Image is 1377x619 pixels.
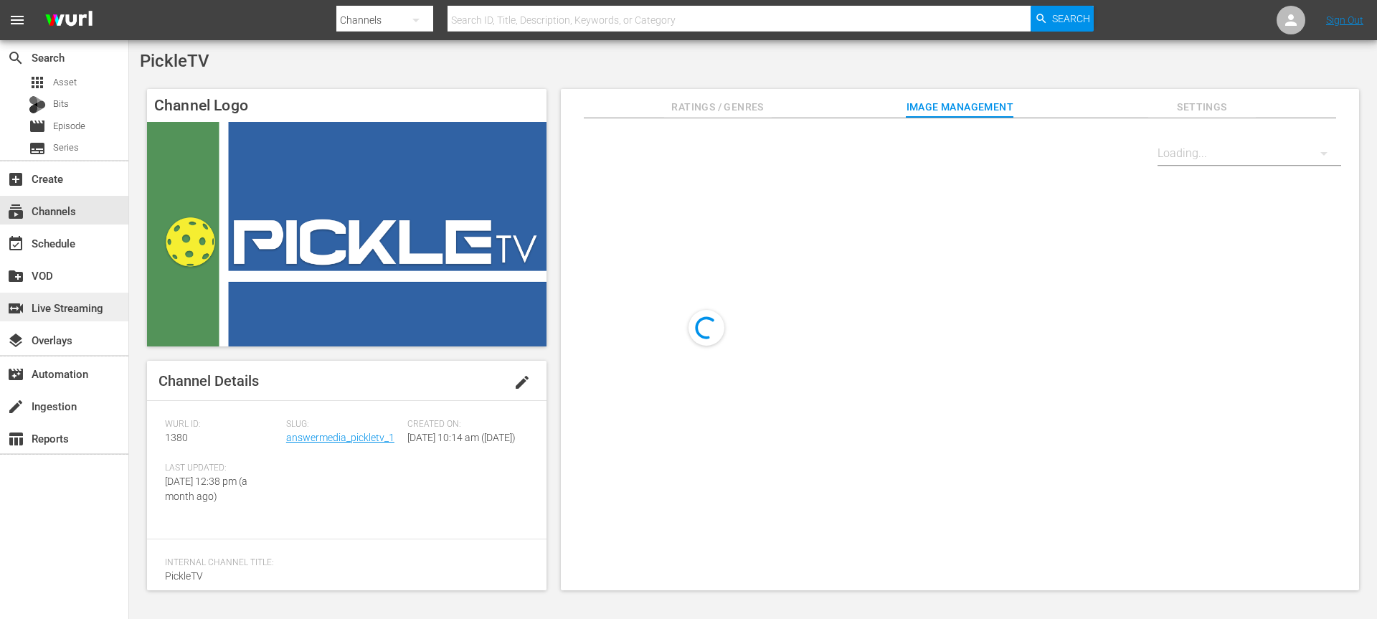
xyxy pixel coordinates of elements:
span: VOD [7,268,24,285]
span: Search [1052,6,1090,32]
span: Episode [29,118,46,135]
span: Internal Channel Title: [165,557,521,569]
span: Image Management [906,98,1013,116]
img: PickleTV [147,122,546,346]
span: Episode [53,119,85,133]
span: [DATE] 12:38 pm (a month ago) [165,476,247,502]
span: Series [53,141,79,155]
div: Bits [29,96,46,113]
a: Sign Out [1326,14,1363,26]
span: Series [29,140,46,157]
img: ans4CAIJ8jUAAAAAAAAAAAAAAAAAAAAAAAAgQb4GAAAAAAAAAAAAAAAAAAAAAAAAJMjXAAAAAAAAAAAAAAAAAAAAAAAAgAT5G... [34,4,103,37]
h4: Channel Logo [147,89,546,122]
span: Schedule [7,235,24,252]
span: Overlays [7,332,24,349]
span: Ingestion [7,398,24,415]
span: Live Streaming [7,300,24,317]
span: PickleTV [165,570,203,582]
span: Automation [7,366,24,383]
span: Last Updated: [165,463,279,474]
span: edit [514,374,531,391]
span: Wurl ID: [165,419,279,430]
span: Channel Details [158,372,259,389]
span: Created On: [407,419,521,430]
span: PickleTV [140,51,209,71]
span: Reports [7,430,24,448]
button: Search [1031,6,1094,32]
span: Search [7,49,24,67]
button: edit [505,365,539,400]
span: Channels [7,203,24,220]
span: Bits [53,97,69,111]
span: [DATE] 10:14 am ([DATE]) [407,432,516,443]
span: Asset [53,75,77,90]
span: Slug: [286,419,400,430]
span: menu [9,11,26,29]
span: Create [7,171,24,188]
span: Ratings / Genres [664,98,772,116]
span: Asset [29,74,46,91]
span: 1380 [165,432,188,443]
span: Settings [1148,98,1256,116]
a: answermedia_pickletv_1 [286,432,394,443]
